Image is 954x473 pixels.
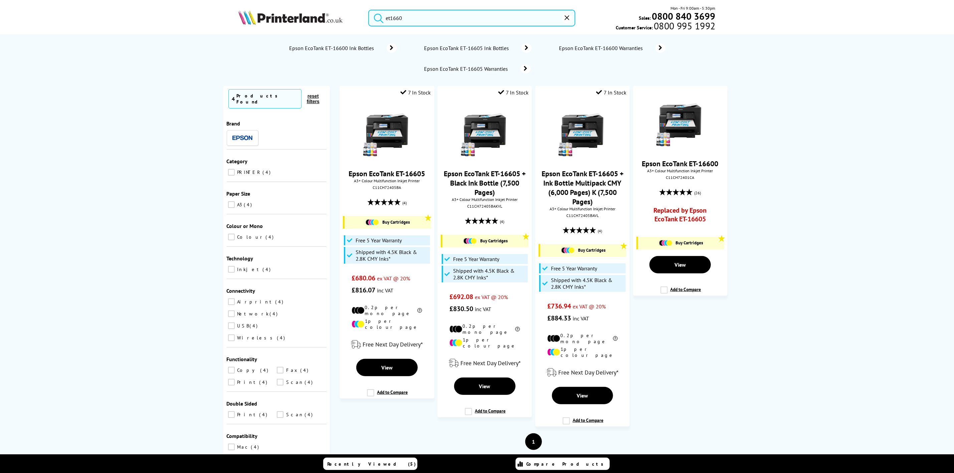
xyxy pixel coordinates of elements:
[263,266,272,272] span: 4
[547,314,571,322] span: £884.33
[227,356,257,363] span: Functionality
[236,379,259,385] span: Print
[352,318,422,330] li: 1p per colour page
[449,292,473,301] span: £692.08
[343,178,431,183] span: A3+ Colour Multifunction Inkjet Printer
[228,266,235,273] input: Inkjet 4
[228,334,235,341] input: Wireless 4
[500,215,505,228] span: (4)
[454,378,516,395] a: View
[453,267,526,281] span: Shipped with 4.5K Black & 2.8K CMY Inks*
[236,311,269,317] span: Network
[236,202,243,208] span: A3
[660,286,701,299] label: Add to Compare
[498,89,529,96] div: 7 In Stock
[284,367,300,373] span: Fax
[356,359,418,376] a: View
[356,249,428,262] span: Shipped with 4.5K Black & 2.8K CMY Inks*
[228,367,235,374] input: Copy 4
[649,256,711,273] a: View
[659,240,673,246] img: Cartridges
[544,247,623,253] a: Buy Cartridges
[563,417,603,430] label: Add to Compare
[377,275,410,282] span: ex VAT @ 20%
[236,412,259,418] span: Print
[465,408,506,421] label: Add to Compare
[236,266,262,272] span: Inkjet
[352,286,375,294] span: £816.07
[250,323,259,329] span: 4
[449,337,520,349] li: 1p per colour page
[449,323,520,335] li: 0.2p per mono page
[423,43,532,53] a: Epson EcoTank ET-16605 Ink Bottles
[381,364,393,371] span: View
[402,197,407,209] span: (4)
[227,287,255,294] span: Connectivity
[542,169,623,206] a: Epson EcoTank ET-16605 + Ink Bottle Multipack CMY (6,000 Pages) K (7,500 Pages)
[228,411,235,418] input: Print 4
[289,43,397,53] a: Epson EcoTank ET-16600 Ink Bottles
[263,169,272,175] span: 4
[573,315,589,322] span: inc VAT
[277,367,283,374] input: Fax 4
[236,299,275,305] span: Airprint
[227,120,240,127] span: Brand
[232,136,252,141] img: Epson
[527,461,607,467] span: Compare Products
[305,412,314,418] span: 4
[227,433,258,439] span: Compatibility
[616,23,715,31] span: Customer Service:
[237,93,298,105] div: Products Found
[367,389,408,402] label: Add to Compare
[238,10,343,25] img: Printerland Logo
[362,107,412,158] img: epson-et-16600-with-ink-small.jpg
[479,383,491,390] span: View
[228,310,235,317] input: Network 4
[641,240,721,246] a: Buy Cartridges
[598,225,602,237] span: (4)
[349,169,425,178] a: Epson EcoTank ET-16605
[366,219,379,225] img: Cartridges
[539,363,626,382] div: modal_delivery
[441,354,529,373] div: modal_delivery
[352,274,375,282] span: £680.06
[558,369,618,376] span: Free Next Day Delivery*
[480,238,508,244] span: Buy Cartridges
[348,219,427,225] a: Buy Cartridges
[463,238,477,244] img: Cartridges
[645,206,716,227] a: Replaced by Epson EcoTank ET-16605
[460,359,521,367] span: Free Next Day Delivery*
[596,89,626,96] div: 7 In Stock
[266,234,275,240] span: 4
[227,255,253,262] span: Technology
[578,247,605,253] span: Buy Cartridges
[345,185,429,190] div: C11CH72405BA
[356,237,402,244] span: Free 5 Year Warranty
[228,201,235,208] input: A3 4
[449,304,473,313] span: £830.50
[446,238,525,244] a: Buy Cartridges
[284,379,304,385] span: Scan
[551,277,624,290] span: Shipped with 4.5K Black & 2.8K CMY Inks*
[540,213,625,218] div: C11CH72405BAVL
[442,204,527,209] div: C11CH72405BAKVL
[363,340,423,348] span: Free Next Day Delivery*
[270,311,279,317] span: 4
[547,302,571,310] span: £736.94
[227,158,248,165] span: Category
[561,247,575,253] img: Cartridges
[236,234,265,240] span: Colour
[232,95,235,102] span: 4
[368,10,575,26] input: Search product or brand
[244,202,254,208] span: 4
[236,335,276,341] span: Wireless
[653,23,715,29] span: 0800 995 1992
[423,65,511,72] span: Epson EcoTank ET-16605 Warranties
[655,97,705,148] img: epson-et-16600-with-ink-small.jpg
[227,190,250,197] span: Paper Size
[277,411,283,418] input: Scan 4
[642,159,719,168] a: Epson EcoTank ET-16600
[302,93,325,104] button: reset filters
[652,10,716,22] b: 0800 840 3699
[228,169,235,176] input: PRINTER 4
